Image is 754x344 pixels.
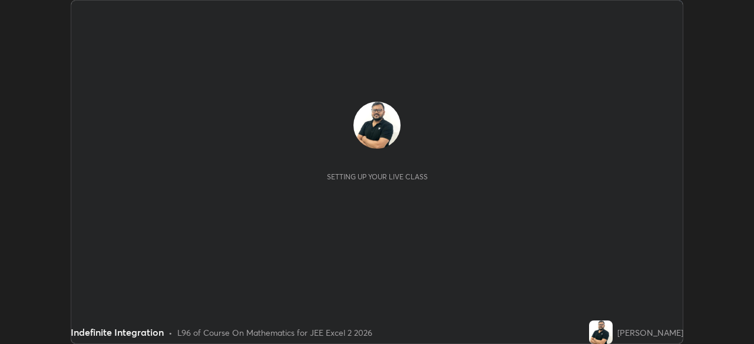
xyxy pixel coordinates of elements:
[617,326,683,339] div: [PERSON_NAME]
[353,102,401,149] img: f98899dc132a48bf82b1ca03f1bb1e20.jpg
[327,172,428,181] div: Setting up your live class
[589,320,613,344] img: f98899dc132a48bf82b1ca03f1bb1e20.jpg
[177,326,372,339] div: L96 of Course On Mathematics for JEE Excel 2 2026
[168,326,173,339] div: •
[71,325,164,339] div: Indefinite Integration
